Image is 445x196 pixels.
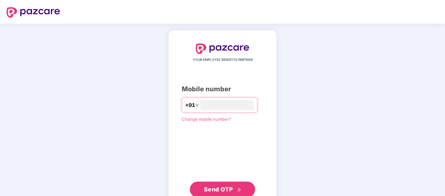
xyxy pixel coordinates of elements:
[182,84,263,94] div: Mobile number
[195,103,199,107] span: down
[196,44,249,54] img: logo
[204,186,233,193] span: Send OTP
[237,188,241,192] span: double-right
[193,57,253,62] span: YOUR EMPLOYEE BENEFITS PARTNER
[182,116,231,122] a: Change mobile number?
[7,7,60,18] img: logo
[185,101,195,109] span: +91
